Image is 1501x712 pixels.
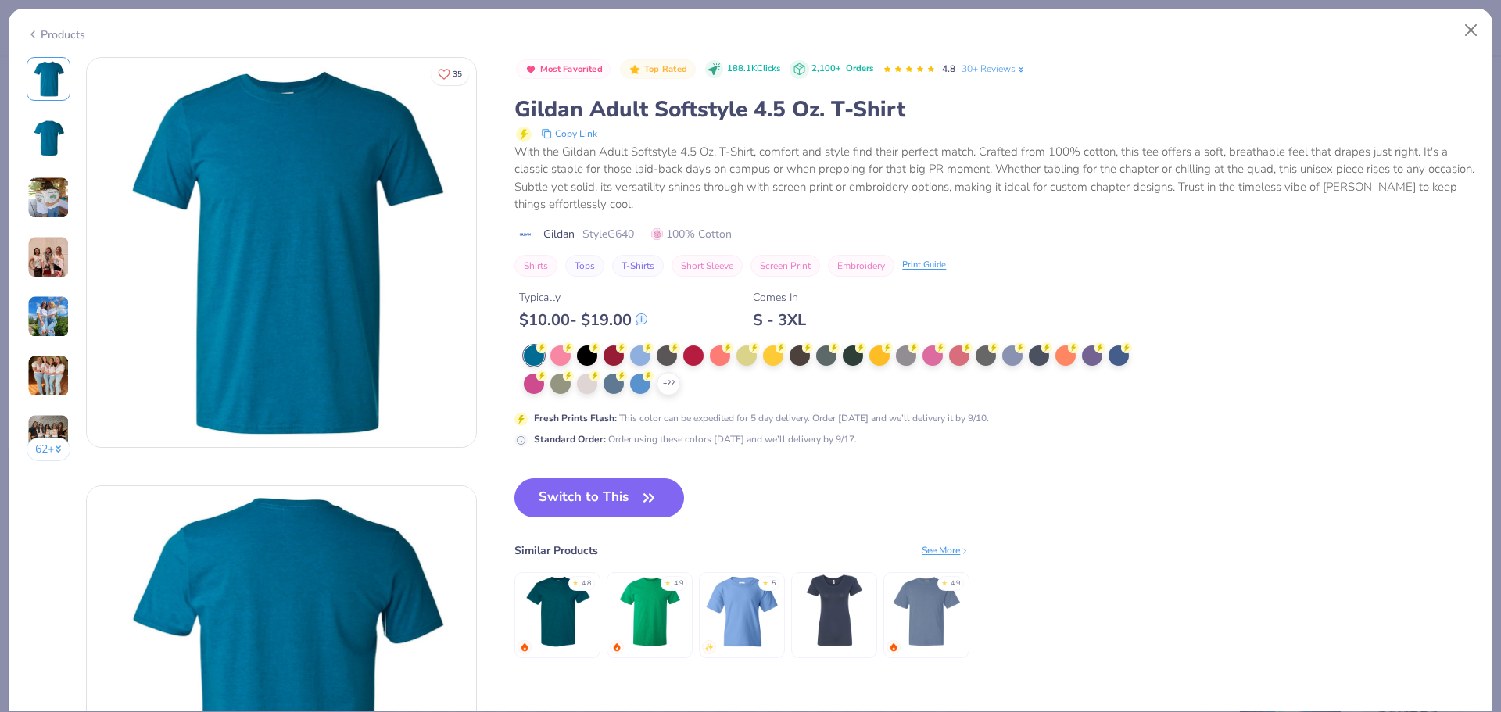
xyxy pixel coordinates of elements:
button: Shirts [514,255,557,277]
span: + 22 [663,378,675,389]
button: T-Shirts [612,255,664,277]
img: User generated content [27,236,70,278]
span: 4.8 [942,63,955,75]
img: Back [30,120,67,157]
img: User generated content [27,177,70,219]
a: 30+ Reviews [962,62,1026,76]
div: Comes In [753,289,806,306]
span: Most Favorited [540,65,603,73]
div: Products [27,27,85,43]
div: This color can be expedited for 5 day delivery. Order [DATE] and we’ll delivery it by 9/10. [534,411,989,425]
button: Close [1456,16,1486,45]
span: Style G640 [582,226,634,242]
img: User generated content [27,355,70,397]
img: Next Level Ladies' Ideal T-Shirt [797,574,872,649]
span: Top Rated [644,65,688,73]
img: User generated content [27,295,70,338]
button: Like [431,63,469,85]
button: Badge Button [620,59,695,80]
div: Gildan Adult Softstyle 4.5 Oz. T-Shirt [514,95,1474,124]
div: 4.9 [674,578,683,589]
div: 4.8 Stars [883,57,936,82]
div: $ 10.00 - $ 19.00 [519,310,647,330]
div: With the Gildan Adult Softstyle 4.5 Oz. T-Shirt, comfort and style find their perfect match. Craf... [514,143,1474,213]
img: Gildan Adult Ultra Cotton 6 Oz. T-Shirt [613,574,687,649]
div: 4.9 [951,578,960,589]
button: Screen Print [750,255,820,277]
div: 2,100+ [811,63,873,76]
img: Front [87,58,476,447]
div: Typically [519,289,647,306]
div: S - 3XL [753,310,806,330]
div: 5 [772,578,776,589]
strong: Standard Order : [534,433,606,445]
img: Top Rated sort [629,63,641,76]
button: Switch to This [514,478,684,517]
span: 35 [453,70,462,78]
img: trending.gif [612,642,622,652]
img: Most Favorited sort [525,63,537,76]
div: Similar Products [514,542,598,559]
div: ★ [941,578,948,585]
div: ★ [572,578,579,585]
button: copy to clipboard [536,124,602,143]
img: brand logo [514,228,536,241]
img: trending.gif [520,642,529,652]
img: Front [30,60,67,98]
div: Order using these colors [DATE] and we’ll delivery by 9/17. [534,432,857,446]
div: ★ [665,578,671,585]
button: Embroidery [828,255,894,277]
img: Gildan Adult Heavy Cotton T-Shirt [521,574,595,649]
img: newest.gif [704,642,714,652]
button: Short Sleeve [672,255,743,277]
span: Orders [846,63,873,74]
div: See More [922,543,969,557]
img: Gildan Youth Heavy Cotton 5.3 Oz. T-Shirt [705,574,779,649]
button: Badge Button [516,59,611,80]
strong: Fresh Prints Flash : [534,412,617,424]
div: 4.8 [582,578,591,589]
span: Gildan [543,226,575,242]
span: 188.1K Clicks [727,63,780,76]
img: Comfort Colors Adult Heavyweight T-Shirt [890,574,964,649]
img: User generated content [27,414,70,456]
button: 62+ [27,438,71,461]
img: trending.gif [889,642,898,652]
button: Tops [565,255,604,277]
span: 100% Cotton [651,226,732,242]
div: Print Guide [902,259,946,272]
div: ★ [762,578,768,585]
